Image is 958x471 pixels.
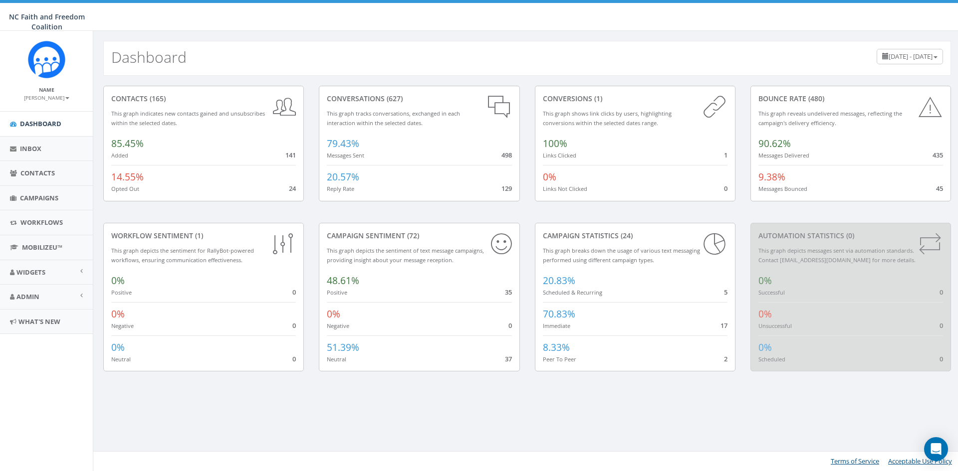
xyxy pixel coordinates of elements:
[758,322,792,329] small: Unsuccessful
[111,355,131,363] small: Neutral
[720,321,727,330] span: 17
[501,184,512,193] span: 129
[592,94,602,103] span: (1)
[758,170,785,183] span: 9.38%
[724,354,727,363] span: 2
[543,247,700,264] small: This graph breaks down the usage of various text messaging performed using different campaign types.
[940,288,943,297] span: 0
[16,268,45,277] span: Widgets
[806,94,824,103] span: (480)
[844,231,854,240] span: (0)
[16,292,39,301] span: Admin
[111,49,187,65] h2: Dashboard
[924,437,948,461] div: Open Intercom Messenger
[327,110,460,127] small: This graph tracks conversations, exchanged in each interaction within the selected dates.
[405,231,419,240] span: (72)
[933,151,943,159] span: 435
[292,354,296,363] span: 0
[508,321,512,330] span: 0
[327,231,511,241] div: Campaign Sentiment
[24,94,69,101] small: [PERSON_NAME]
[22,243,62,252] span: MobilizeU™
[543,152,576,159] small: Links Clicked
[9,12,85,31] span: NC Faith and Freedom Coalition
[148,94,166,103] span: (165)
[543,355,576,363] small: Peer To Peer
[543,231,727,241] div: Campaign Statistics
[543,185,587,192] small: Links Not Clicked
[292,321,296,330] span: 0
[758,289,785,296] small: Successful
[193,231,203,240] span: (1)
[385,94,403,103] span: (627)
[758,137,791,150] span: 90.62%
[327,341,359,354] span: 51.39%
[327,94,511,104] div: conversations
[501,151,512,159] span: 498
[20,168,55,177] span: Contacts
[111,231,296,241] div: Workflow Sentiment
[543,94,727,104] div: conversions
[289,184,296,193] span: 24
[758,185,807,192] small: Messages Bounced
[724,184,727,193] span: 0
[111,322,134,329] small: Negative
[327,355,346,363] small: Neutral
[505,354,512,363] span: 37
[327,274,359,287] span: 48.61%
[758,274,772,287] span: 0%
[111,185,139,192] small: Opted Out
[758,94,943,104] div: Bounce Rate
[758,247,916,264] small: This graph depicts messages sent via automation standards. Contact [EMAIL_ADDRESS][DOMAIN_NAME] f...
[111,110,265,127] small: This graph indicates new contacts gained and unsubscribes within the selected dates.
[111,247,254,264] small: This graph depicts the sentiment for RallyBot-powered workflows, ensuring communication effective...
[327,170,359,183] span: 20.57%
[940,321,943,330] span: 0
[20,218,63,227] span: Workflows
[20,144,41,153] span: Inbox
[758,308,772,320] span: 0%
[758,355,785,363] small: Scheduled
[831,457,879,466] a: Terms of Service
[24,93,69,102] a: [PERSON_NAME]
[758,152,809,159] small: Messages Delivered
[327,247,484,264] small: This graph depicts the sentiment of text message campaigns, providing insight about your message ...
[543,322,570,329] small: Immediate
[111,341,125,354] span: 0%
[543,274,575,287] span: 20.83%
[292,288,296,297] span: 0
[543,308,575,320] span: 70.83%
[936,184,943,193] span: 45
[327,289,347,296] small: Positive
[20,193,58,202] span: Campaigns
[327,322,349,329] small: Negative
[543,170,556,183] span: 0%
[724,151,727,159] span: 1
[543,137,567,150] span: 100%
[111,170,144,183] span: 14.55%
[758,110,902,127] small: This graph reveals undelivered messages, reflecting the campaign's delivery efficiency.
[111,137,144,150] span: 85.45%
[888,457,952,466] a: Acceptable Use Policy
[543,289,602,296] small: Scheduled & Recurring
[327,152,364,159] small: Messages Sent
[619,231,633,240] span: (24)
[111,152,128,159] small: Added
[111,94,296,104] div: contacts
[327,185,354,192] small: Reply Rate
[39,86,54,93] small: Name
[758,231,943,241] div: Automation Statistics
[543,110,672,127] small: This graph shows link clicks by users, highlighting conversions within the selected dates range.
[28,41,65,78] img: Rally_Corp_Icon.png
[327,137,359,150] span: 79.43%
[327,308,340,320] span: 0%
[940,354,943,363] span: 0
[111,274,125,287] span: 0%
[111,289,132,296] small: Positive
[18,317,60,326] span: What's New
[758,341,772,354] span: 0%
[505,288,512,297] span: 35
[111,308,125,320] span: 0%
[20,119,61,128] span: Dashboard
[889,52,933,61] span: [DATE] - [DATE]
